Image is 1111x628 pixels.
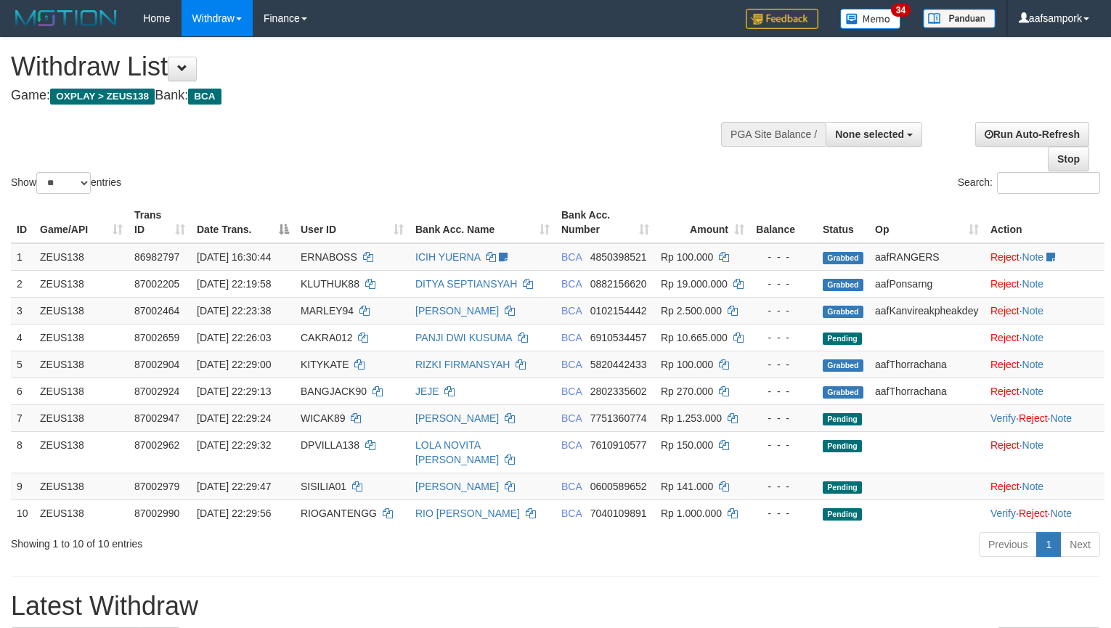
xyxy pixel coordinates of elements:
div: - - - [756,384,811,399]
span: Pending [823,413,862,425]
button: None selected [826,122,922,147]
a: Note [1022,481,1044,492]
span: Grabbed [823,386,863,399]
span: 87002962 [134,439,179,451]
div: - - - [756,506,811,521]
a: 1 [1036,532,1061,557]
span: Copy 5820442433 to clipboard [590,359,647,370]
span: BCA [561,507,582,519]
span: Grabbed [823,306,863,318]
span: [DATE] 22:29:13 [197,386,271,397]
span: BCA [188,89,221,105]
span: DPVILLA138 [301,439,359,451]
span: [DATE] 22:23:38 [197,305,271,317]
span: Rp 19.000.000 [661,278,728,290]
span: Copy 4850398521 to clipboard [590,251,647,263]
a: Reject [990,439,1020,451]
div: - - - [756,303,811,318]
span: 34 [891,4,911,17]
td: · [985,270,1104,297]
input: Search: [997,172,1100,194]
span: [DATE] 22:29:47 [197,481,271,492]
span: RIOGANTENGG [301,507,377,519]
th: ID [11,202,34,243]
span: 87002904 [134,359,179,370]
a: Reject [1019,412,1048,424]
td: · [985,431,1104,473]
th: Game/API: activate to sort column ascending [34,202,129,243]
a: Previous [979,532,1037,557]
span: 87002659 [134,332,179,343]
img: Button%20Memo.svg [840,9,901,29]
td: · [985,324,1104,351]
span: Pending [823,508,862,521]
td: ZEUS138 [34,324,129,351]
span: KITYKATE [301,359,349,370]
a: Verify [990,412,1016,424]
span: [DATE] 22:29:56 [197,507,271,519]
th: User ID: activate to sort column ascending [295,202,410,243]
a: Note [1022,359,1044,370]
span: Grabbed [823,359,863,372]
span: Copy 0882156620 to clipboard [590,278,647,290]
span: BCA [561,439,582,451]
span: Rp 150.000 [661,439,713,451]
span: 87002464 [134,305,179,317]
a: PANJI DWI KUSUMA [415,332,512,343]
a: Reject [990,359,1020,370]
span: BCA [561,359,582,370]
td: · · [985,404,1104,431]
a: [PERSON_NAME] [415,481,499,492]
a: Note [1050,412,1072,424]
td: 6 [11,378,34,404]
th: Bank Acc. Number: activate to sort column ascending [555,202,655,243]
td: 7 [11,404,34,431]
span: KLUTHUK88 [301,278,359,290]
label: Show entries [11,172,121,194]
th: Bank Acc. Name: activate to sort column ascending [410,202,555,243]
td: · [985,378,1104,404]
img: panduan.png [923,9,996,28]
td: aafKanvireakpheakdey [869,297,985,324]
td: · [985,473,1104,499]
td: 4 [11,324,34,351]
td: aafThorrachana [869,378,985,404]
span: [DATE] 22:29:24 [197,412,271,424]
th: Action [985,202,1104,243]
span: 86982797 [134,251,179,263]
td: · [985,297,1104,324]
div: - - - [756,438,811,452]
h1: Latest Withdraw [11,592,1100,621]
td: ZEUS138 [34,404,129,431]
td: 5 [11,351,34,378]
a: LOLA NOVITA [PERSON_NAME] [415,439,499,465]
span: [DATE] 22:29:00 [197,359,271,370]
span: Pending [823,481,862,494]
td: 1 [11,243,34,271]
th: Trans ID: activate to sort column ascending [129,202,191,243]
h4: Game: Bank: [11,89,726,103]
span: BCA [561,278,582,290]
td: aafThorrachana [869,351,985,378]
td: aafRANGERS [869,243,985,271]
td: 2 [11,270,34,297]
span: BCA [561,305,582,317]
span: None selected [835,129,904,140]
span: 87002990 [134,507,179,519]
span: Copy 2802335602 to clipboard [590,386,647,397]
span: Rp 141.000 [661,481,713,492]
a: Note [1022,386,1044,397]
a: Note [1022,439,1044,451]
span: MARLEY94 [301,305,354,317]
h1: Withdraw List [11,52,726,81]
span: 87002947 [134,412,179,424]
td: 8 [11,431,34,473]
div: - - - [756,479,811,494]
a: Note [1022,305,1044,317]
span: Copy 0102154442 to clipboard [590,305,647,317]
td: ZEUS138 [34,499,129,526]
th: Amount: activate to sort column ascending [655,202,750,243]
td: ZEUS138 [34,243,129,271]
a: DITYA SEPTIANSYAH [415,278,517,290]
span: [DATE] 22:19:58 [197,278,271,290]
